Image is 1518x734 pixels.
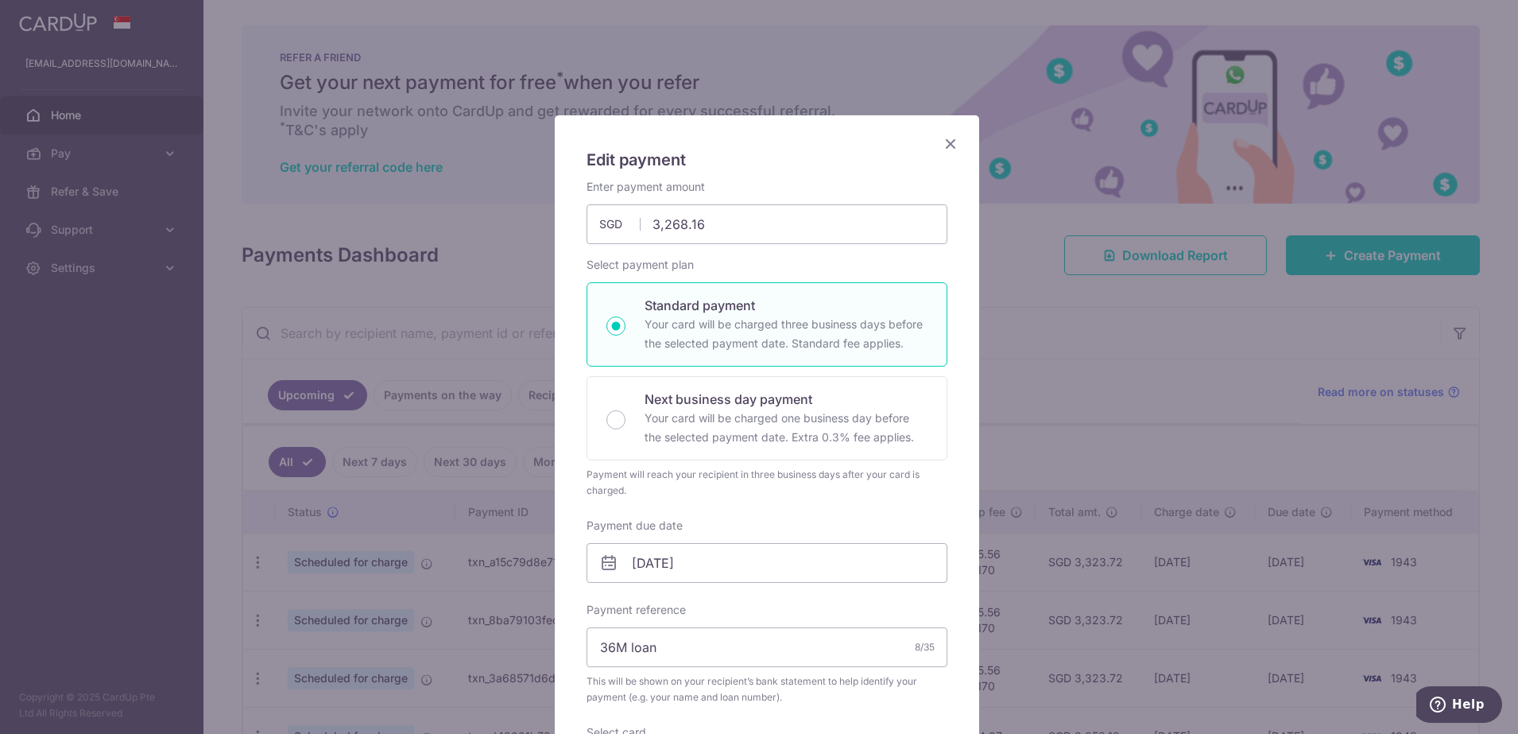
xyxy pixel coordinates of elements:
input: DD / MM / YYYY [587,543,947,583]
input: 0.00 [587,204,947,244]
label: Enter payment amount [587,179,705,195]
p: Next business day payment [645,390,927,409]
div: Payment will reach your recipient in three business days after your card is charged. [587,467,947,499]
p: Standard payment [645,296,927,315]
p: Your card will be charged three business days before the selected payment date. Standard fee appl... [645,315,927,353]
span: This will be shown on your recipient’s bank statement to help identify your payment (e.g. your na... [587,674,947,705]
label: Payment due date [587,518,683,534]
span: SGD [599,216,641,232]
div: 8/35 [915,639,935,655]
button: Close [941,134,960,153]
label: Select payment plan [587,257,694,273]
p: Your card will be charged one business day before the selected payment date. Extra 0.3% fee applies. [645,409,927,447]
h5: Edit payment [587,147,947,173]
iframe: Opens a widget where you can find more information [1416,686,1502,726]
label: Payment reference [587,602,686,618]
